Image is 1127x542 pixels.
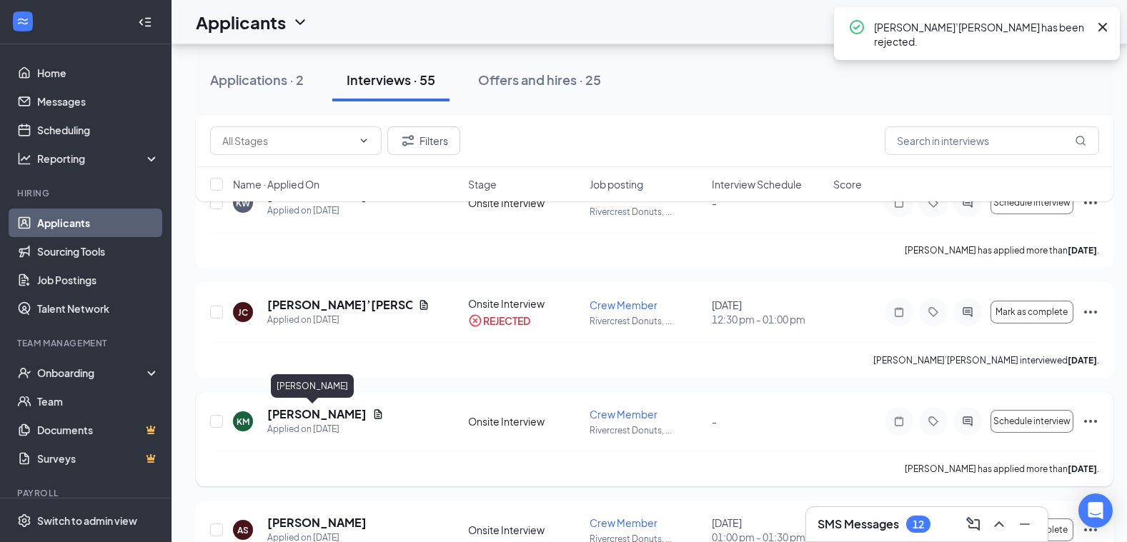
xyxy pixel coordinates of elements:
[890,306,908,318] svg: Note
[833,177,862,191] span: Score
[37,294,159,323] a: Talent Network
[138,15,152,29] svg: Collapse
[712,177,802,191] span: Interview Schedule
[1078,493,1113,528] div: Open Intercom Messenger
[1094,19,1111,36] svg: Cross
[358,135,369,146] svg: ChevronDown
[37,416,159,444] a: DocumentsCrown
[238,306,248,318] div: JC
[292,14,309,31] svg: ChevronDown
[478,71,601,89] div: Offers and hires · 25
[37,366,147,380] div: Onboarding
[590,298,657,311] span: Crew Member
[1075,135,1086,146] svg: MagnifyingGlass
[37,266,159,294] a: Job Postings
[468,313,482,328] svg: CrossCircle
[37,513,137,528] div: Switch to admin view
[267,422,384,436] div: Applied on [DATE]
[17,513,31,528] svg: Settings
[399,132,417,149] svg: Filter
[993,416,1071,426] span: Schedule interview
[1068,355,1097,366] b: [DATE]
[37,209,159,237] a: Applicants
[267,406,367,422] h5: [PERSON_NAME]
[905,463,1099,475] p: [PERSON_NAME] has applied more than .
[17,487,157,499] div: Payroll
[17,187,157,199] div: Hiring
[1013,513,1036,536] button: Minimize
[196,10,286,34] h1: Applicants
[17,366,31,380] svg: UserCheck
[16,14,30,29] svg: WorkstreamLogo
[590,408,657,421] span: Crew Member
[468,177,497,191] span: Stage
[991,410,1073,433] button: Schedule interview
[267,313,430,327] div: Applied on [DATE]
[418,299,430,311] svg: Document
[37,59,159,87] a: Home
[267,515,367,531] h5: [PERSON_NAME]
[991,516,1008,533] svg: ChevronUp
[1016,516,1033,533] svg: Minimize
[590,315,702,327] p: Rivercrest Donuts, ...
[210,71,304,89] div: Applications · 2
[468,296,581,311] div: Onsite Interview
[233,177,319,191] span: Name · Applied On
[1082,413,1099,430] svg: Ellipses
[1068,245,1097,256] b: [DATE]
[1082,521,1099,538] svg: Ellipses
[37,237,159,266] a: Sourcing Tools
[818,516,899,532] h3: SMS Messages
[237,524,249,536] div: AS
[590,177,643,191] span: Job posting
[712,312,825,326] span: 12:30 pm - 01:00 pm
[37,116,159,144] a: Scheduling
[959,306,976,318] svg: ActiveChat
[590,516,657,529] span: Crew Member
[37,87,159,116] a: Messages
[387,126,460,155] button: Filter Filters
[874,19,1088,49] div: [PERSON_NAME]’[PERSON_NAME] has been rejected.
[712,298,825,326] div: [DATE]
[959,416,976,427] svg: ActiveChat
[848,19,865,36] svg: CheckmarkCircle
[468,414,581,428] div: Onsite Interview
[222,133,352,149] input: All Stages
[1082,303,1099,321] svg: Ellipses
[17,151,31,166] svg: Analysis
[347,71,435,89] div: Interviews · 55
[1068,463,1097,474] b: [DATE]
[483,313,530,328] div: REJECTED
[991,301,1073,323] button: Mark as complete
[271,374,354,398] div: [PERSON_NAME]
[17,337,157,349] div: Team Management
[37,387,159,416] a: Team
[925,416,942,427] svg: Tag
[885,126,1099,155] input: Search in interviews
[965,516,982,533] svg: ComposeMessage
[890,416,908,427] svg: Note
[267,297,412,313] h5: [PERSON_NAME]’[PERSON_NAME]
[468,523,581,537] div: Onsite Interview
[712,415,717,428] span: -
[988,513,1011,536] button: ChevronUp
[962,513,985,536] button: ComposeMessage
[37,151,160,166] div: Reporting
[590,424,702,436] p: Rivercrest Donuts, ...
[873,354,1099,366] p: [PERSON_NAME]’[PERSON_NAME] interviewed .
[905,244,1099,256] p: [PERSON_NAME] has applied more than .
[996,307,1068,317] span: Mark as complete
[925,306,942,318] svg: Tag
[237,416,249,428] div: KM
[37,444,159,473] a: SurveysCrown
[913,518,924,531] div: 12
[372,408,384,420] svg: Document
